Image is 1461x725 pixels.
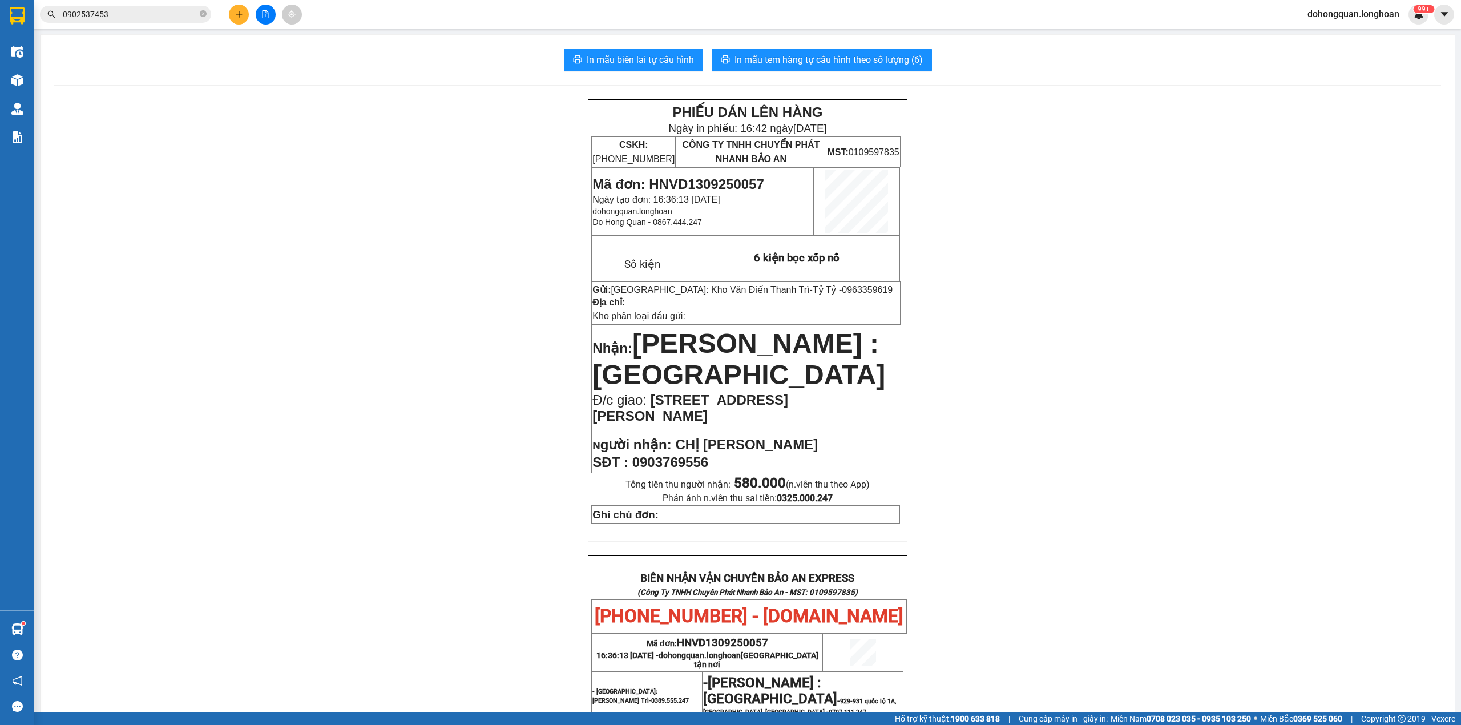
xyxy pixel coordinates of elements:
span: gười nhận: [600,437,672,452]
span: Ngày tạo đơn: 16:36:13 [DATE] [592,195,720,204]
span: search [47,10,55,18]
sup: 395 [1413,5,1434,13]
strong: 1900 633 818 [951,714,1000,723]
span: Tỷ Tỷ - [813,285,893,295]
button: aim [282,5,302,25]
span: Miền Bắc [1260,712,1342,725]
img: logo-vxr [10,7,25,25]
strong: 0708 023 035 - 0935 103 250 [1147,714,1251,723]
span: notification [12,675,23,686]
span: Hỗ trợ kỹ thuật: [895,712,1000,725]
span: caret-down [1439,9,1450,19]
span: 16:36:13 [DATE] - [596,651,818,669]
button: plus [229,5,249,25]
button: printerIn mẫu biên lai tự cấu hình [564,49,703,71]
span: CHỊ [PERSON_NAME] [675,437,818,452]
span: (n.viên thu theo App) [734,479,870,490]
button: printerIn mẫu tem hàng tự cấu hình theo số lượng (6) [712,49,932,71]
span: [DATE] [793,122,827,134]
span: [STREET_ADDRESS][PERSON_NAME] [592,392,788,424]
img: warehouse-icon [11,46,23,58]
strong: MST: [827,147,848,157]
span: Miền Nam [1111,712,1251,725]
span: 0389.555.247 [651,697,689,704]
span: plus [235,10,243,18]
span: file-add [261,10,269,18]
span: 0963359619 [842,285,893,295]
span: CÔNG TY TNHH CHUYỂN PHÁT NHANH BẢO AN [682,140,820,164]
span: - [703,675,708,691]
strong: BIÊN NHẬN VẬN CHUYỂN BẢO AN EXPRESS [640,572,854,585]
span: Đ/c giao: [592,392,650,408]
strong: (Công Ty TNHH Chuyển Phát Nhanh Bảo An - MST: 0109597835) [637,588,858,597]
span: 0707.111.247 [829,708,866,716]
span: [PERSON_NAME] : [GEOGRAPHIC_DATA] [592,328,885,390]
span: | [1008,712,1010,725]
span: Mã đơn: [647,639,768,648]
span: 0903769556 [632,454,708,470]
span: dohongquan.longhoan [659,651,818,669]
strong: Gửi: [592,285,611,295]
span: - [703,680,896,716]
span: [PERSON_NAME] : [GEOGRAPHIC_DATA] [703,675,837,707]
span: Tổng tiền thu người nhận: [625,479,870,490]
span: 0109597835 [827,147,899,157]
span: [PHONE_NUMBER] - [DOMAIN_NAME] [595,605,903,627]
strong: 0369 525 060 [1293,714,1342,723]
span: dohongquan.longhoan [1298,7,1408,21]
span: copyright [1398,715,1406,723]
span: Do Hong Quan - 0867.444.247 [592,217,701,227]
strong: 0325.000.247 [777,493,833,504]
span: HNVD1309250057 [677,637,768,649]
button: caret-down [1434,5,1454,25]
span: In mẫu biên lai tự cấu hình [587,53,694,67]
img: icon-new-feature [1414,9,1424,19]
span: [GEOGRAPHIC_DATA] tận nơi [694,651,818,669]
span: close-circle [200,10,207,17]
span: 6 kiện bọc xốp nổ [754,252,840,264]
img: solution-icon [11,131,23,143]
strong: Ghi chú đơn: [592,509,659,521]
span: aim [288,10,296,18]
span: message [12,701,23,712]
strong: CSKH: [619,140,648,150]
span: printer [721,55,730,66]
span: printer [573,55,582,66]
span: Phản ánh n.viên thu sai tiền: [663,493,833,504]
span: [GEOGRAPHIC_DATA]: Kho Văn Điển Thanh Trì [611,285,810,295]
sup: 1 [22,622,25,625]
span: - [GEOGRAPHIC_DATA]: [PERSON_NAME] Trì- [592,688,689,704]
span: [PHONE_NUMBER] [592,140,675,164]
strong: Địa chỉ: [592,297,625,307]
img: warehouse-icon [11,623,23,635]
strong: PHIẾU DÁN LÊN HÀNG [672,104,822,120]
span: - [809,285,893,295]
span: | [1351,712,1353,725]
span: Ngày in phiếu: 16:42 ngày [668,122,826,134]
span: Kho phân loại đầu gửi: [592,311,685,321]
input: Tìm tên, số ĐT hoặc mã đơn [63,8,197,21]
span: question-circle [12,650,23,660]
span: Cung cấp máy in - giấy in: [1019,712,1108,725]
span: ⚪️ [1254,716,1257,721]
span: Nhận: [592,340,632,356]
strong: 580.000 [734,475,786,491]
strong: N [592,440,671,452]
span: Số kiện [624,258,660,271]
span: Mã đơn: HNVD1309250057 [592,176,764,192]
img: warehouse-icon [11,103,23,115]
span: In mẫu tem hàng tự cấu hình theo số lượng (6) [734,53,923,67]
img: warehouse-icon [11,74,23,86]
button: file-add [256,5,276,25]
strong: SĐT : [592,454,628,470]
span: dohongquan.longhoan [592,207,672,216]
span: close-circle [200,9,207,20]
